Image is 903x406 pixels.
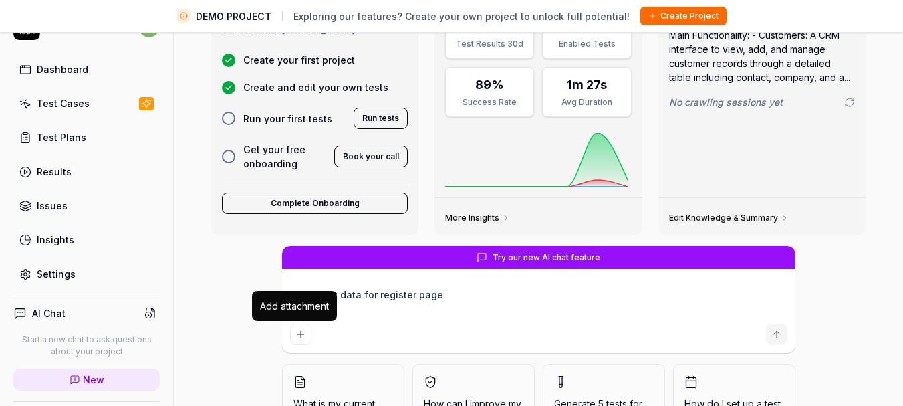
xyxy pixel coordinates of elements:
[37,96,90,110] div: Test Cases
[37,199,68,213] div: Issues
[222,193,408,214] button: Complete Onboarding
[551,96,622,108] div: Avg Duration
[334,148,408,162] a: Book your call
[445,213,510,223] a: More Insights
[354,110,408,124] a: Run tests
[13,90,160,116] a: Test Cases
[290,324,311,345] button: Add attachment
[13,334,160,358] p: Start a new chat to ask questions about your project
[13,159,160,185] a: Results
[293,9,630,23] span: Exploring our features? Create your own project to unlock full potential!
[669,28,855,84] div: Main Functionality: - Customers: A CRM interface to view, add, and manage customer records throug...
[243,80,388,94] span: Create and edit your own tests
[260,299,329,313] div: Add attachment
[640,7,727,25] button: Create Project
[13,261,160,287] a: Settings
[13,227,160,253] a: Insights
[669,213,789,223] a: Edit Knowledge & Summary
[669,95,783,109] span: No crawling sessions yet
[37,233,74,247] div: Insights
[243,142,326,171] span: Get your free onboarding
[13,124,160,150] a: Test Plans
[454,38,525,50] div: Test Results 30d
[551,38,622,50] div: Enabled Tests
[243,53,355,67] span: Create your first project
[13,56,160,82] a: Dashboard
[83,373,104,387] span: New
[493,251,600,264] span: Try our new AI chat feature
[334,146,408,167] button: Book your call
[196,9,271,23] span: DEMO PROJECT
[13,369,160,391] a: New
[13,193,160,219] a: Issues
[844,97,855,108] a: Go to crawling settings
[354,108,408,129] button: Run tests
[454,96,525,108] div: Success Rate
[37,165,72,179] div: Results
[475,76,504,94] div: 89%
[37,130,86,144] div: Test Plans
[243,112,332,126] span: Run your first tests
[37,267,76,281] div: Settings
[290,285,787,318] textarea: need test data for register page
[567,76,607,94] div: 1m 27s
[37,62,88,76] div: Dashboard
[32,306,66,320] h4: AI Chat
